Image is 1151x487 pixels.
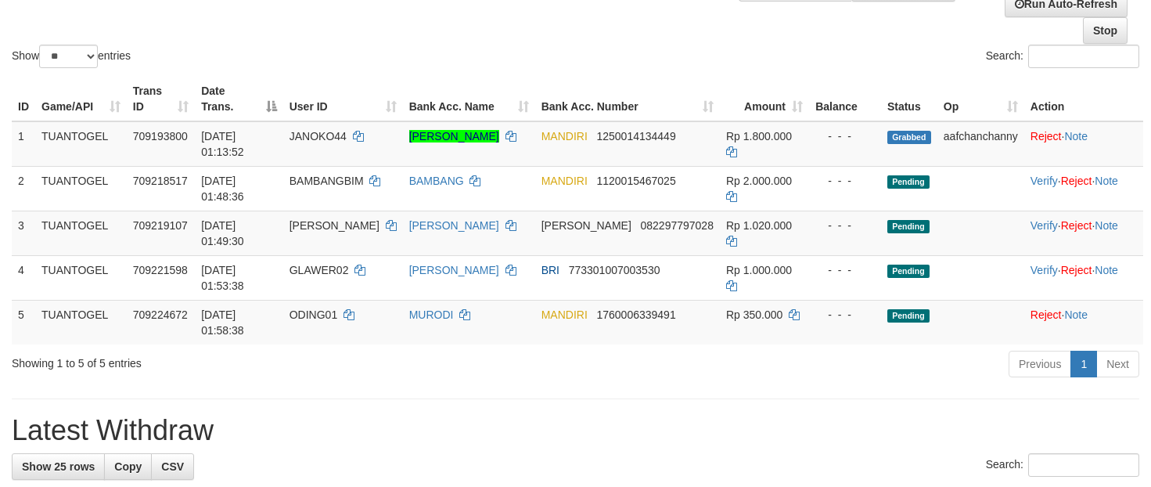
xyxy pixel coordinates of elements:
span: Rp 2.000.000 [726,175,792,187]
input: Search: [1028,45,1139,68]
span: CSV [161,460,184,473]
th: Date Trans.: activate to sort column descending [195,77,283,121]
span: MANDIRI [541,130,588,142]
td: 5 [12,300,35,345]
td: · [1024,300,1143,345]
span: Pending [887,175,930,189]
a: Reject [1031,308,1062,321]
td: TUANTOGEL [35,166,127,211]
a: [PERSON_NAME] [409,219,499,232]
th: Bank Acc. Number: activate to sort column ascending [535,77,720,121]
a: Reject [1061,219,1092,232]
span: Copy 773301007003530 to clipboard [569,264,660,276]
a: Copy [104,453,152,480]
th: ID [12,77,35,121]
td: · · [1024,255,1143,300]
a: Show 25 rows [12,453,105,480]
a: Verify [1031,175,1058,187]
th: Game/API: activate to sort column ascending [35,77,127,121]
a: Note [1095,175,1118,187]
span: Pending [887,309,930,323]
span: Copy 1760006339491 to clipboard [596,308,675,321]
span: [DATE] 01:53:38 [201,264,244,292]
label: Search: [986,45,1139,68]
div: - - - [815,173,875,189]
td: · · [1024,211,1143,255]
th: Trans ID: activate to sort column ascending [127,77,195,121]
a: MURODI [409,308,454,321]
span: [PERSON_NAME] [541,219,631,232]
span: Copy 082297797028 to clipboard [640,219,713,232]
span: 709219107 [133,219,188,232]
span: Pending [887,220,930,233]
a: 1 [1070,351,1097,377]
th: User ID: activate to sort column ascending [283,77,403,121]
span: 709224672 [133,308,188,321]
td: · [1024,121,1143,167]
span: BAMBANGBIM [290,175,364,187]
input: Search: [1028,453,1139,477]
span: [DATE] 01:58:38 [201,308,244,337]
span: ODING01 [290,308,337,321]
th: Amount: activate to sort column ascending [720,77,809,121]
span: 709193800 [133,130,188,142]
td: TUANTOGEL [35,300,127,345]
span: MANDIRI [541,308,588,321]
td: TUANTOGEL [35,211,127,255]
div: - - - [815,307,875,323]
a: BAMBANG [409,175,464,187]
a: Reject [1061,175,1092,187]
div: - - - [815,128,875,144]
a: Reject [1061,264,1092,276]
td: 3 [12,211,35,255]
span: Show 25 rows [22,460,95,473]
a: Note [1095,219,1118,232]
span: Pending [887,265,930,278]
a: [PERSON_NAME] [409,264,499,276]
h1: Latest Withdraw [12,415,1139,446]
a: Note [1064,130,1088,142]
a: Next [1096,351,1139,377]
a: Verify [1031,264,1058,276]
label: Show entries [12,45,131,68]
span: GLAWER02 [290,264,349,276]
a: [PERSON_NAME] [409,130,499,142]
span: 709221598 [133,264,188,276]
span: MANDIRI [541,175,588,187]
th: Bank Acc. Name: activate to sort column ascending [403,77,535,121]
a: CSV [151,453,194,480]
span: [PERSON_NAME] [290,219,379,232]
a: Note [1095,264,1118,276]
label: Search: [986,453,1139,477]
span: [DATE] 01:48:36 [201,175,244,203]
span: Copy [114,460,142,473]
th: Op: activate to sort column ascending [937,77,1024,121]
div: - - - [815,262,875,278]
span: BRI [541,264,559,276]
a: Previous [1009,351,1071,377]
div: - - - [815,218,875,233]
span: [DATE] 01:13:52 [201,130,244,158]
span: Rp 350.000 [726,308,782,321]
td: aafchanchanny [937,121,1024,167]
th: Status [881,77,937,121]
span: Copy 1250014134449 to clipboard [596,130,675,142]
td: 1 [12,121,35,167]
span: 709218517 [133,175,188,187]
a: Verify [1031,219,1058,232]
a: Reject [1031,130,1062,142]
td: 2 [12,166,35,211]
a: Stop [1083,17,1128,44]
th: Action [1024,77,1143,121]
span: Rp 1.800.000 [726,130,792,142]
span: Copy 1120015467025 to clipboard [596,175,675,187]
td: TUANTOGEL [35,255,127,300]
a: Note [1064,308,1088,321]
span: JANOKO44 [290,130,347,142]
span: Rp 1.000.000 [726,264,792,276]
th: Balance [809,77,881,121]
span: Grabbed [887,131,931,144]
span: [DATE] 01:49:30 [201,219,244,247]
div: Showing 1 to 5 of 5 entries [12,349,468,371]
td: TUANTOGEL [35,121,127,167]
